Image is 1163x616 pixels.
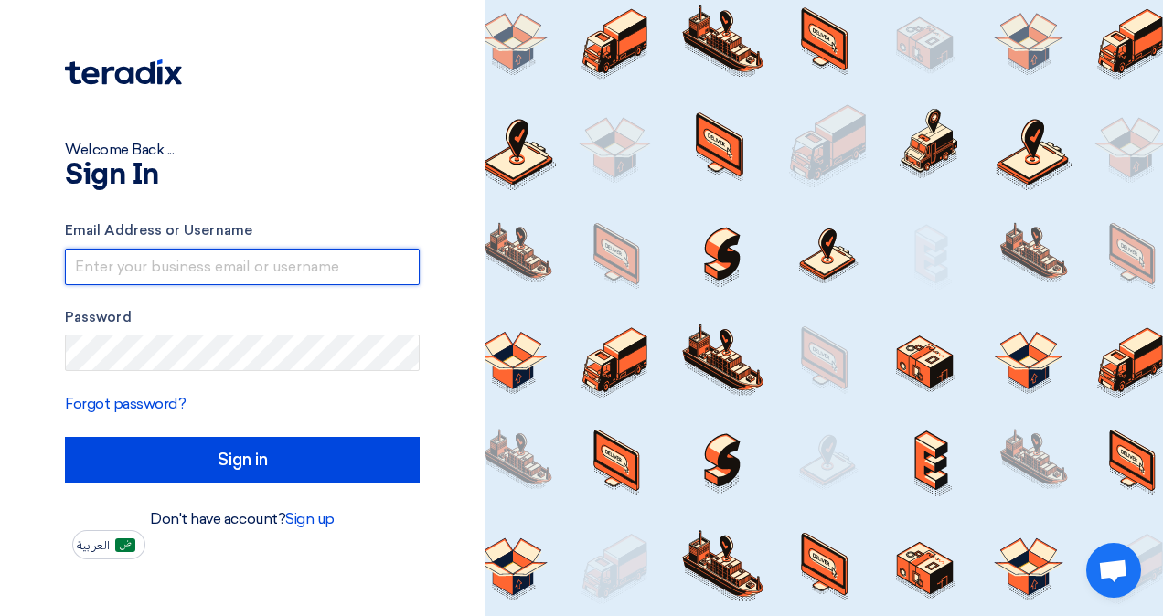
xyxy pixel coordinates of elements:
[65,249,420,285] input: Enter your business email or username
[65,220,420,241] label: Email Address or Username
[72,530,145,559] button: العربية
[285,510,335,527] a: Sign up
[65,59,182,85] img: Teradix logo
[65,139,420,161] div: Welcome Back ...
[65,437,420,483] input: Sign in
[65,161,420,190] h1: Sign In
[1086,543,1141,598] div: Open chat
[77,539,110,552] span: العربية
[65,395,186,412] a: Forgot password?
[65,508,420,530] div: Don't have account?
[65,307,420,328] label: Password
[115,538,135,552] img: ar-AR.png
